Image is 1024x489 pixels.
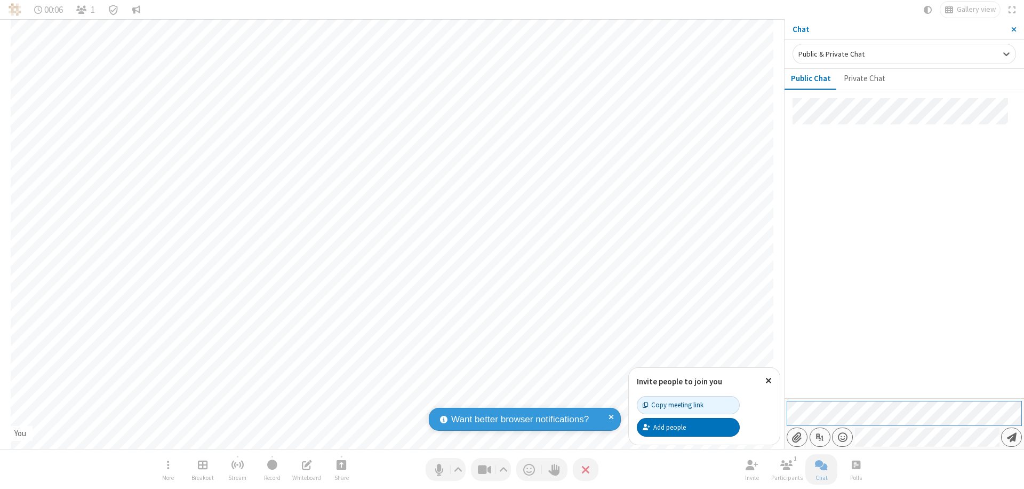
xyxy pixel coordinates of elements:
[221,454,253,485] button: Start streaming
[451,458,466,481] button: Audio settings
[71,2,99,18] button: Open participant list
[516,458,542,481] button: Send a reaction
[1001,428,1022,447] button: Send message
[91,5,95,15] span: 1
[798,49,865,59] span: Public & Private Chat
[793,23,1003,36] p: Chat
[292,475,321,481] span: Whiteboard
[837,69,892,89] button: Private Chat
[162,475,174,481] span: More
[1004,2,1020,18] button: Fullscreen
[736,454,768,485] button: Invite participants (⌘+Shift+I)
[757,368,780,394] button: Close popover
[471,458,511,481] button: Stop video (⌘+Shift+V)
[11,428,30,440] div: You
[426,458,466,481] button: Mute (⌘+Shift+A)
[291,454,323,485] button: Open shared whiteboard
[264,475,281,481] span: Record
[30,2,68,18] div: Timer
[940,2,1000,18] button: Change layout
[919,2,937,18] button: Using system theme
[785,69,837,89] button: Public Chat
[187,454,219,485] button: Manage Breakout Rooms
[1003,19,1024,40] button: Close sidebar
[127,2,145,18] button: Conversation
[334,475,349,481] span: Share
[325,454,357,485] button: Start sharing
[228,475,246,481] span: Stream
[637,376,722,387] label: Invite people to join you
[810,428,830,447] button: Show formatting
[840,454,872,485] button: Open poll
[805,454,837,485] button: Close chat
[832,428,853,447] button: Open menu
[791,454,800,463] div: 1
[542,458,567,481] button: Raise hand
[191,475,214,481] span: Breakout
[256,454,288,485] button: Start recording
[44,5,63,15] span: 00:06
[771,475,803,481] span: Participants
[152,454,184,485] button: Open menu
[745,475,759,481] span: Invite
[103,2,124,18] div: Meeting details Encryption enabled
[9,3,21,16] img: QA Selenium DO NOT DELETE OR CHANGE
[957,5,996,14] span: Gallery view
[637,396,740,414] button: Copy meeting link
[643,400,703,410] div: Copy meeting link
[497,458,511,481] button: Video setting
[451,413,589,427] span: Want better browser notifications?
[637,418,740,436] button: Add people
[771,454,803,485] button: Open participant list
[850,475,862,481] span: Polls
[573,458,598,481] button: End or leave meeting
[815,475,828,481] span: Chat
